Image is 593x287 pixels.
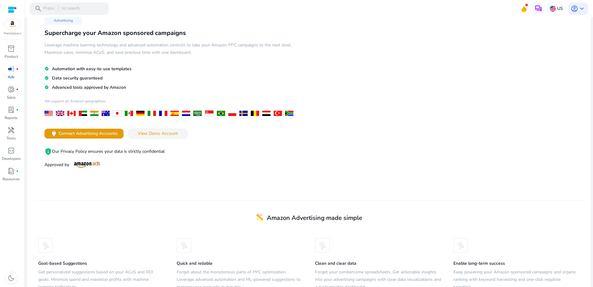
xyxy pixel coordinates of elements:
[7,86,15,93] span: donut_small
[52,75,103,81] span: Data security guaranteed
[4,31,21,36] p: Marketplace
[52,66,132,72] span: Automation with easy-to-use templates
[50,130,57,137] span: power
[8,74,15,80] p: Ads
[177,261,303,266] h5: Quick and reliable
[7,106,15,114] span: lab_profile
[52,84,126,90] span: Advanced tools approved by Amazon
[43,5,80,12] p: Press to search
[44,161,296,168] p: Approved by
[315,261,441,266] h5: Clean and clear data
[557,3,563,14] p: US
[7,126,15,134] span: handyman
[7,167,15,175] span: book_4
[7,65,15,73] span: campaign
[7,147,15,154] span: code_blocks
[55,5,61,12] span: /
[44,148,296,155] p: Our Privacy Policy ensures your data is strictly confidential
[5,115,18,121] p: Reports
[2,176,20,182] p: Resources
[138,130,178,137] span: View Demo Account
[16,88,19,91] span: fiber_manual_record
[38,261,164,266] h5: Goal-based Suggestions
[16,170,19,172] span: fiber_manual_record
[59,130,118,137] span: Connect Advertising Accounts
[44,85,49,90] mat-icon: check_circle
[44,66,49,71] mat-icon: check_circle
[578,5,586,12] span: keyboard_arrow_down
[44,129,124,139] button: powerConnect Advertising Accounts
[44,99,296,108] h4: We support all Amazon geographies:
[7,95,16,100] p: Sales
[7,274,15,282] span: dark_mode
[44,75,49,81] mat-icon: check_circle
[4,19,21,29] img: amazon.svg
[16,109,19,111] span: fiber_manual_record
[128,129,187,139] button: View Demo Account
[44,16,82,25] p: Advertising
[453,261,579,266] h5: Enable long-term success
[44,148,52,155] mat-icon: privacy_tip
[5,54,18,59] p: Product
[44,29,296,37] h3: Supercharge your Amazon sponsored campaigns
[571,5,578,12] span: account_circle
[7,45,15,52] span: inventory_2
[550,6,556,12] img: us.svg
[2,156,21,161] p: Developers
[35,5,42,12] span: search
[16,68,19,70] span: fiber_manual_record
[6,135,16,141] p: Tools
[44,41,296,56] h5: Leverage machine learning technology and advanced automation controls to take your Amazon PPC cam...
[267,214,362,222] span: Amazon Advertising made simple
